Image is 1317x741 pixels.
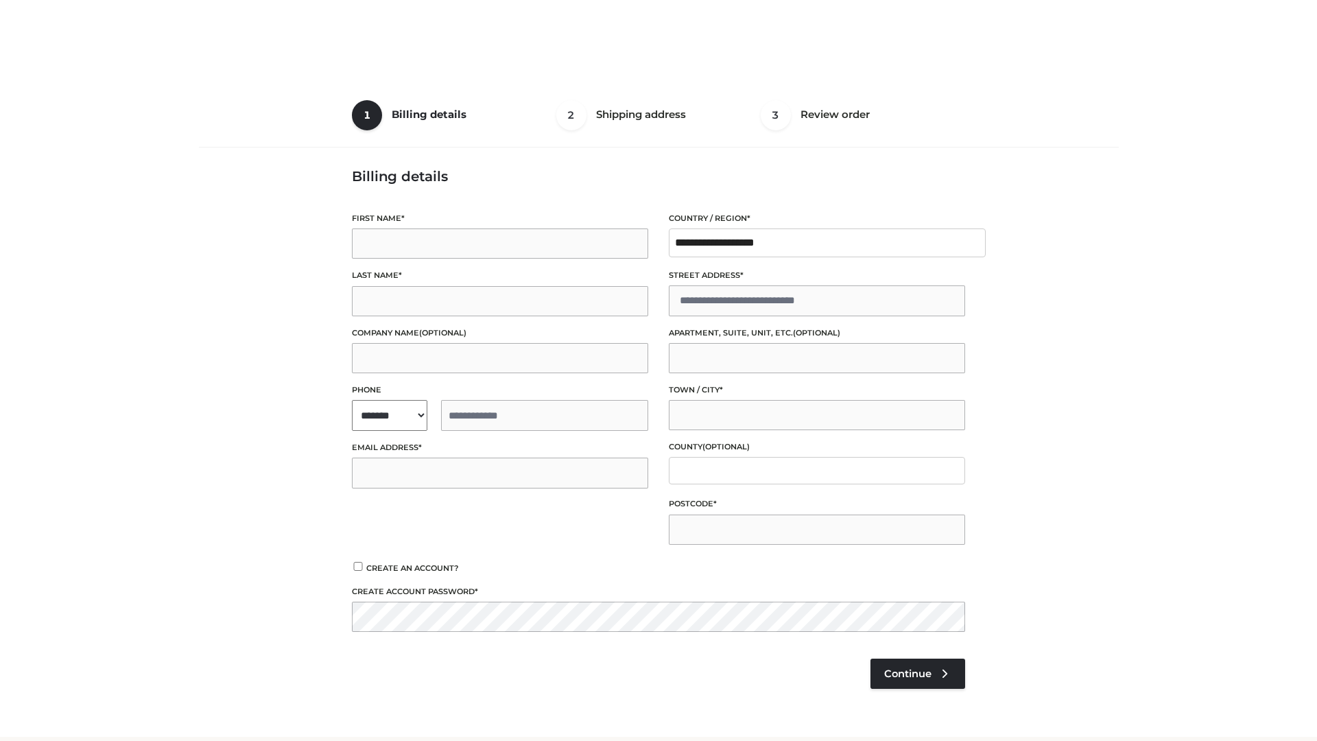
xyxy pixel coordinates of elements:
label: County [669,440,965,454]
input: Create an account? [352,562,364,571]
span: 2 [556,100,586,130]
label: Postcode [669,497,965,510]
label: Phone [352,384,648,397]
span: Shipping address [596,108,686,121]
span: (optional) [793,328,840,338]
h3: Billing details [352,168,965,185]
label: First name [352,212,648,225]
span: Continue [884,668,932,680]
span: 1 [352,100,382,130]
span: Billing details [392,108,466,121]
a: Continue [870,659,965,689]
label: Email address [352,441,648,454]
label: Country / Region [669,212,965,225]
label: Create account password [352,585,965,598]
label: Last name [352,269,648,282]
label: Apartment, suite, unit, etc. [669,327,965,340]
label: Town / City [669,384,965,397]
span: 3 [761,100,791,130]
label: Street address [669,269,965,282]
span: (optional) [419,328,466,338]
span: Create an account? [366,563,459,573]
span: (optional) [702,442,750,451]
label: Company name [352,327,648,340]
span: Review order [800,108,870,121]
